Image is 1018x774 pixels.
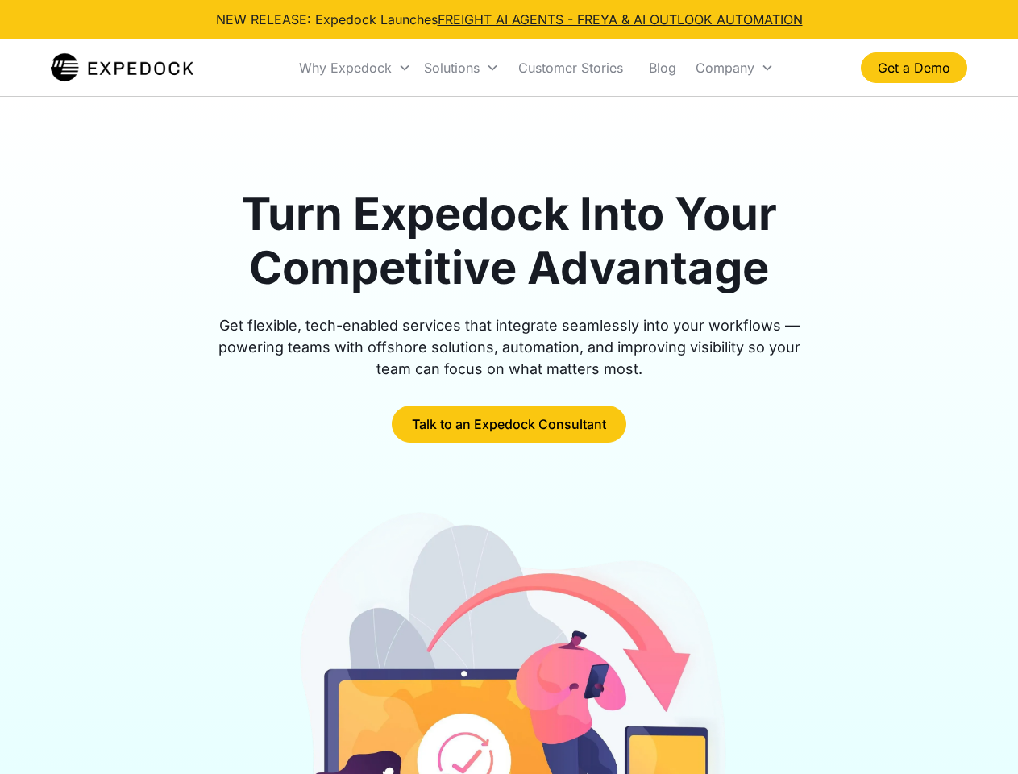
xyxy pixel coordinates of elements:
[636,40,689,95] a: Blog
[293,40,418,95] div: Why Expedock
[299,60,392,76] div: Why Expedock
[438,11,803,27] a: FREIGHT AI AGENTS - FREYA & AI OUTLOOK AUTOMATION
[424,60,480,76] div: Solutions
[861,52,967,83] a: Get a Demo
[392,406,626,443] a: Talk to an Expedock Consultant
[505,40,636,95] a: Customer Stories
[51,52,193,84] a: home
[937,697,1018,774] iframe: Chat Widget
[200,187,819,295] h1: Turn Expedock Into Your Competitive Advantage
[696,60,754,76] div: Company
[689,40,780,95] div: Company
[200,314,819,380] div: Get flexible, tech-enabled services that integrate seamlessly into your workflows — powering team...
[216,10,803,29] div: NEW RELEASE: Expedock Launches
[51,52,193,84] img: Expedock Logo
[418,40,505,95] div: Solutions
